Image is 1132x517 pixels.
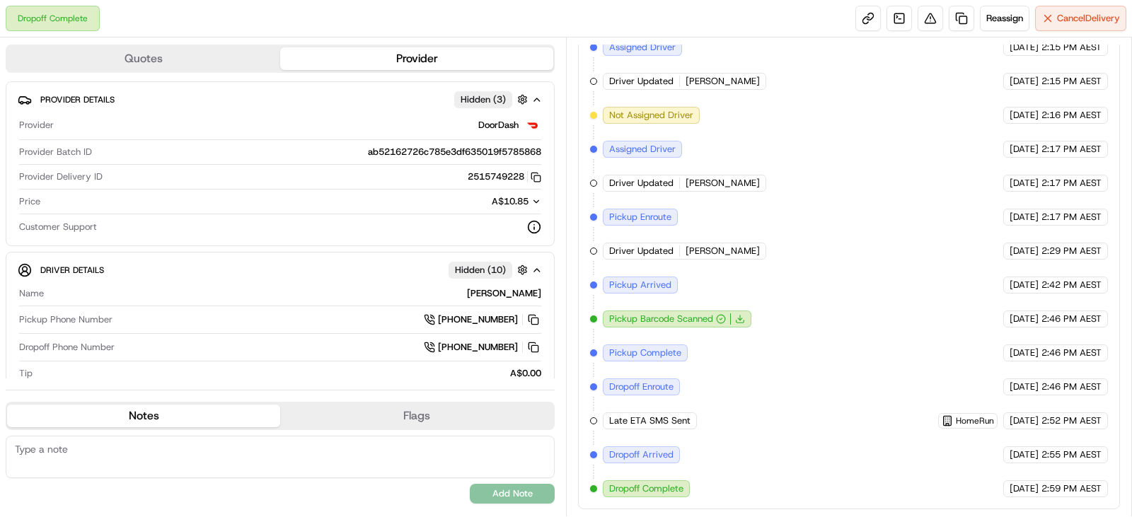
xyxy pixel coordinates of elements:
span: Provider [19,119,54,132]
span: 2:46 PM AEST [1041,313,1102,325]
span: [PHONE_NUMBER] [438,341,518,354]
button: Flags [280,405,553,427]
span: [DATE] [1010,177,1039,190]
span: 2:55 PM AEST [1041,448,1102,461]
span: 2:15 PM AEST [1041,75,1102,88]
span: Driver Updated [609,75,674,88]
a: [PHONE_NUMBER] [424,312,541,327]
a: [PHONE_NUMBER] [424,339,541,355]
button: Pickup Barcode Scanned [609,313,726,325]
span: [DATE] [1010,109,1039,122]
span: [PERSON_NAME] [686,177,760,190]
span: [DATE] [1010,448,1039,461]
span: [DATE] [1010,313,1039,325]
span: Dropoff Enroute [609,381,674,393]
span: Pickup Enroute [609,211,671,223]
span: 2:46 PM AEST [1041,381,1102,393]
span: [DATE] [1010,482,1039,495]
span: [DATE] [1010,381,1039,393]
span: Price [19,195,40,208]
button: Hidden (10) [449,261,531,279]
span: DoorDash [478,119,519,132]
span: ab52162726c785e3df635019f5785868 [368,146,541,158]
span: Pickup Phone Number [19,313,112,326]
button: Provider DetailsHidden (3) [18,88,543,111]
span: [DATE] [1010,414,1039,427]
button: Provider [280,47,553,70]
span: Driver Updated [609,177,674,190]
span: Assigned Driver [609,143,676,156]
span: Provider Delivery ID [19,170,103,183]
span: Customer Support [19,221,97,233]
div: [PERSON_NAME] [50,287,541,300]
span: 2:17 PM AEST [1041,177,1102,190]
span: Late ETA SMS Sent [609,414,691,427]
span: 2:46 PM AEST [1041,347,1102,359]
span: Dropoff Complete [609,482,683,495]
button: Notes [7,405,280,427]
span: A$10.85 [492,195,529,207]
span: [DATE] [1010,75,1039,88]
span: [DATE] [1010,41,1039,54]
span: 2:15 PM AEST [1041,41,1102,54]
span: Reassign [986,12,1023,25]
span: Not Assigned Driver [609,109,693,122]
span: [PERSON_NAME] [686,245,760,257]
span: Assigned Driver [609,41,676,54]
span: Hidden ( 10 ) [455,264,506,277]
span: HomeRun [956,415,994,426]
span: 2:59 PM AEST [1041,482,1102,495]
span: 2:52 PM AEST [1041,414,1102,427]
span: [DATE] [1010,279,1039,291]
span: Tip [19,367,33,380]
span: [DATE] [1010,143,1039,156]
span: Provider Details [40,94,115,105]
div: A$0.00 [38,367,541,380]
button: CancelDelivery [1035,6,1126,31]
span: Dropoff Phone Number [19,341,115,354]
span: Cancel Delivery [1057,12,1120,25]
span: Driver Details [40,265,104,276]
span: 2:16 PM AEST [1041,109,1102,122]
span: Pickup Barcode Scanned [609,313,713,325]
span: 2:17 PM AEST [1041,211,1102,223]
span: Dropoff Arrived [609,448,674,461]
button: A$10.85 [417,195,541,208]
span: [PHONE_NUMBER] [438,313,518,326]
span: [DATE] [1010,211,1039,223]
span: 2:17 PM AEST [1041,143,1102,156]
span: 2:42 PM AEST [1041,279,1102,291]
span: 2:29 PM AEST [1041,245,1102,257]
button: Reassign [980,6,1029,31]
span: [DATE] [1010,245,1039,257]
span: Pickup Complete [609,347,681,359]
button: Driver DetailsHidden (10) [18,258,543,281]
button: 2515749228 [468,170,541,183]
span: Driver Updated [609,245,674,257]
span: Pickup Arrived [609,279,671,291]
span: [DATE] [1010,347,1039,359]
button: Hidden (3) [454,91,531,108]
span: Hidden ( 3 ) [461,93,506,106]
span: Provider Batch ID [19,146,92,158]
span: [PERSON_NAME] [686,75,760,88]
button: Quotes [7,47,280,70]
span: Name [19,287,44,300]
img: doordash_logo_v2.png [524,117,541,134]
